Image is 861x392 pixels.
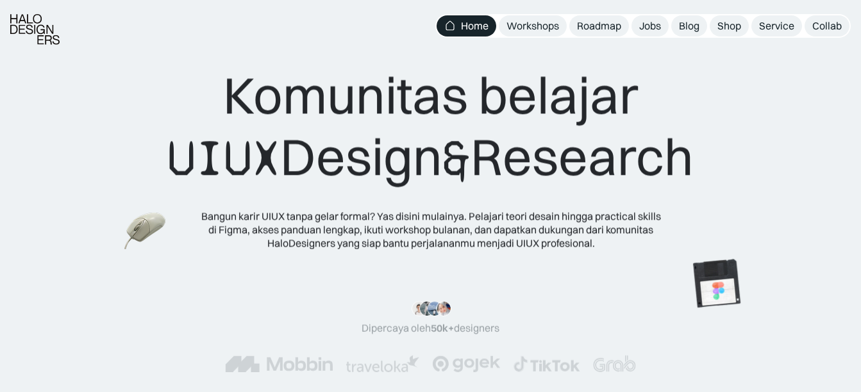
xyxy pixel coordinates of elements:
[717,19,741,33] div: Shop
[710,15,749,37] a: Shop
[461,19,489,33] div: Home
[167,127,280,189] span: UIUX
[577,19,621,33] div: Roadmap
[812,19,842,33] div: Collab
[167,64,694,189] div: Komunitas belajar Design Research
[679,19,699,33] div: Blog
[639,19,661,33] div: Jobs
[751,15,802,37] a: Service
[671,15,707,37] a: Blog
[506,19,559,33] div: Workshops
[442,127,471,189] span: &
[569,15,629,37] a: Roadmap
[200,209,662,249] div: Bangun karir UIUX tanpa gelar formal? Yas disini mulainya. Pelajari teori desain hingga practical...
[631,15,669,37] a: Jobs
[499,15,567,37] a: Workshops
[759,19,794,33] div: Service
[805,15,849,37] a: Collab
[362,322,499,335] div: Dipercaya oleh designers
[431,322,454,334] span: 50k+
[437,15,496,37] a: Home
